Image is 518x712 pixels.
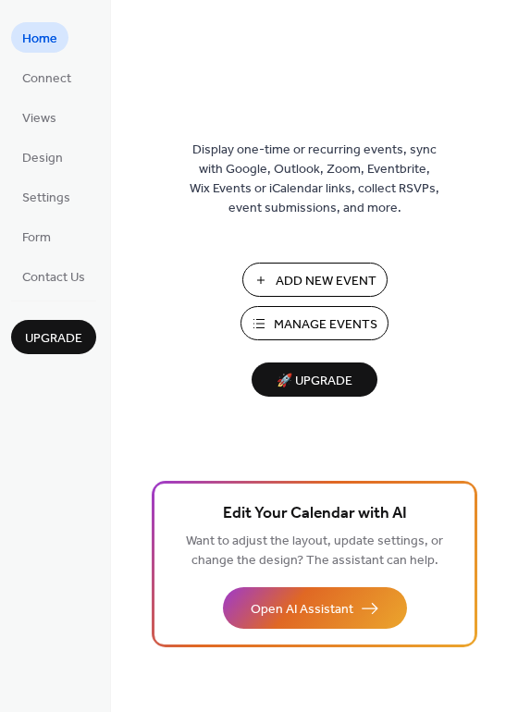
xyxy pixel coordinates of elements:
[22,228,51,248] span: Form
[11,22,68,53] a: Home
[11,181,81,212] a: Settings
[22,149,63,168] span: Design
[22,189,70,208] span: Settings
[25,329,82,349] span: Upgrade
[240,306,388,340] button: Manage Events
[11,102,68,132] a: Views
[11,141,74,172] a: Design
[263,369,366,394] span: 🚀 Upgrade
[251,600,353,620] span: Open AI Assistant
[22,69,71,89] span: Connect
[252,362,377,397] button: 🚀 Upgrade
[190,141,439,218] span: Display one-time or recurring events, sync with Google, Outlook, Zoom, Eventbrite, Wix Events or ...
[11,261,96,291] a: Contact Us
[223,501,407,527] span: Edit Your Calendar with AI
[11,62,82,92] a: Connect
[11,320,96,354] button: Upgrade
[22,30,57,49] span: Home
[242,263,388,297] button: Add New Event
[276,272,376,291] span: Add New Event
[274,315,377,335] span: Manage Events
[22,109,56,129] span: Views
[223,587,407,629] button: Open AI Assistant
[11,221,62,252] a: Form
[22,268,85,288] span: Contact Us
[186,529,443,573] span: Want to adjust the layout, update settings, or change the design? The assistant can help.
